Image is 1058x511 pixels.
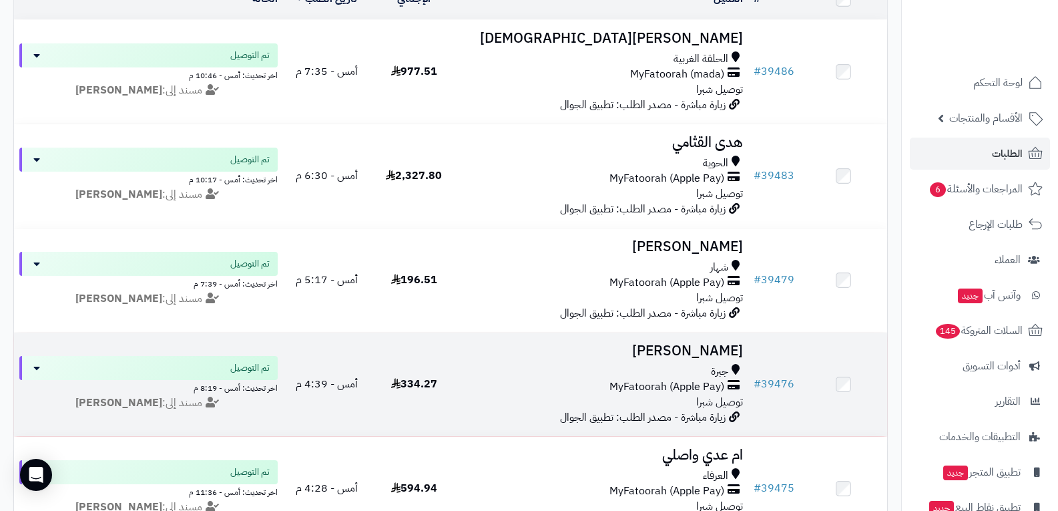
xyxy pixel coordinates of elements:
[910,456,1050,488] a: تطبيق المتجرجديد
[992,144,1023,163] span: الطلبات
[230,361,270,375] span: تم التوصيل
[910,208,1050,240] a: طلبات الإرجاع
[296,480,358,496] span: أمس - 4:28 م
[391,272,437,288] span: 196.51
[19,484,278,498] div: اخر تحديث: أمس - 11:36 م
[391,63,437,79] span: 977.51
[230,466,270,479] span: تم التوصيل
[609,484,724,499] span: MyFatoorah (Apple Pay)
[973,73,1023,92] span: لوحة التحكم
[910,244,1050,276] a: العملاء
[995,250,1021,269] span: العملاء
[560,409,726,425] span: زيارة مباشرة - مصدر الطلب: تطبيق الجوال
[560,305,726,321] span: زيارة مباشرة - مصدر الطلب: تطبيق الجوال
[910,138,1050,170] a: الطلبات
[463,239,744,254] h3: [PERSON_NAME]
[696,394,743,410] span: توصيل شبرا
[296,376,358,392] span: أمس - 4:39 م
[391,480,437,496] span: 594.94
[754,376,794,392] a: #39476
[9,395,288,411] div: مسند إلى:
[75,291,162,307] strong: [PERSON_NAME]
[910,421,1050,453] a: التطبيقات والخدمات
[630,67,724,82] span: MyFatoorah (mada)
[391,376,437,392] span: 334.27
[75,395,162,411] strong: [PERSON_NAME]
[19,276,278,290] div: اخر تحديث: أمس - 7:39 م
[674,51,728,67] span: الحلقة الغربية
[754,376,761,392] span: #
[943,466,968,480] span: جديد
[910,173,1050,205] a: المراجعات والأسئلة6
[296,168,358,184] span: أمس - 6:30 م
[710,260,728,275] span: شهار
[560,97,726,113] span: زيارة مباشرة - مصدر الطلب: تطبيق الجوال
[754,168,794,184] a: #39483
[754,272,761,288] span: #
[949,109,1023,128] span: الأقسام والمنتجات
[935,321,1023,340] span: السلات المتروكة
[609,379,724,395] span: MyFatoorah (Apple Pay)
[609,171,724,186] span: MyFatoorah (Apple Pay)
[560,201,726,217] span: زيارة مباشرة - مصدر الطلب: تطبيق الجوال
[75,82,162,98] strong: [PERSON_NAME]
[910,315,1050,347] a: السلات المتروكة145
[929,180,1023,198] span: المراجعات والأسئلة
[19,380,278,394] div: اخر تحديث: أمس - 8:19 م
[910,385,1050,417] a: التقارير
[939,428,1021,446] span: التطبيقات والخدمات
[19,67,278,81] div: اخر تحديث: أمس - 10:46 م
[910,279,1050,311] a: وآتس آبجديد
[754,272,794,288] a: #39479
[936,324,960,339] span: 145
[463,448,744,463] h3: ام عدي واصلي
[75,186,162,202] strong: [PERSON_NAME]
[463,343,744,359] h3: [PERSON_NAME]
[754,480,761,496] span: #
[386,168,442,184] span: 2,327.80
[9,187,288,202] div: مسند إلى:
[9,291,288,307] div: مسند إلى:
[910,350,1050,382] a: أدوات التسويق
[703,468,728,484] span: العرفاء
[609,275,724,291] span: MyFatoorah (Apple Pay)
[19,172,278,186] div: اخر تحديث: أمس - 10:17 م
[967,37,1045,65] img: logo-2.png
[230,153,270,166] span: تم التوصيل
[754,63,794,79] a: #39486
[296,272,358,288] span: أمس - 5:17 م
[296,63,358,79] span: أمس - 7:35 م
[754,168,761,184] span: #
[942,463,1021,482] span: تطبيق المتجر
[930,182,946,197] span: 6
[463,31,744,46] h3: [PERSON_NAME][DEMOGRAPHIC_DATA]
[754,480,794,496] a: #39475
[995,392,1021,411] span: التقارير
[696,186,743,202] span: توصيل شبرا
[20,459,52,491] div: Open Intercom Messenger
[754,63,761,79] span: #
[963,357,1021,375] span: أدوات التسويق
[703,156,728,171] span: الحوية
[957,286,1021,305] span: وآتس آب
[910,67,1050,99] a: لوحة التحكم
[969,215,1023,234] span: طلبات الإرجاع
[9,83,288,98] div: مسند إلى:
[230,257,270,271] span: تم التوصيل
[696,81,743,98] span: توصيل شبرا
[463,135,744,150] h3: هدى القثامي
[958,289,983,303] span: جديد
[696,290,743,306] span: توصيل شبرا
[230,49,270,62] span: تم التوصيل
[711,364,728,379] span: جبرة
